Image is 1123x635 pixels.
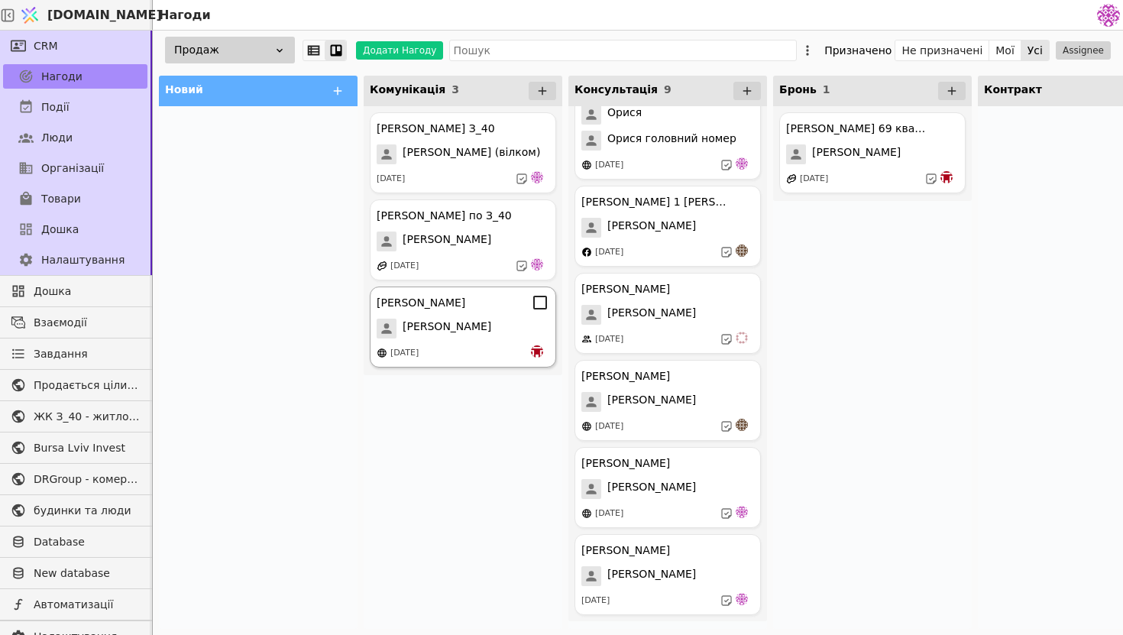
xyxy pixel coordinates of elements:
[370,83,445,96] span: Комунікація
[736,157,748,170] img: de
[984,83,1042,96] span: Контракт
[41,69,83,85] span: Нагоди
[779,83,817,96] span: Бронь
[377,295,465,311] div: [PERSON_NAME]
[165,83,203,96] span: Новий
[800,173,828,186] div: [DATE]
[34,471,140,488] span: DRGroup - комерційна нерухоомість
[3,373,147,397] a: Продається цілий будинок [PERSON_NAME] нерухомість
[34,503,140,519] span: будинки та люди
[3,64,147,89] a: Нагоди
[581,595,610,607] div: [DATE]
[574,447,761,528] div: [PERSON_NAME][PERSON_NAME][DATE]de
[370,199,556,280] div: [PERSON_NAME] по З_40[PERSON_NAME][DATE]de
[41,160,104,177] span: Організації
[34,38,58,54] span: CRM
[595,507,623,520] div: [DATE]
[18,1,41,30] img: Logo
[736,419,748,431] img: an
[736,593,748,605] img: de
[3,561,147,585] a: New database
[607,105,642,125] span: Орися
[531,171,543,183] img: de
[574,83,658,96] span: Консультація
[165,37,295,63] div: Продаж
[736,506,748,518] img: de
[377,208,512,224] div: [PERSON_NAME] по З_40
[41,252,125,268] span: Налаштування
[3,498,147,523] a: будинки та люди
[449,40,797,61] input: Пошук
[403,232,491,251] span: [PERSON_NAME]
[3,125,147,150] a: Люди
[574,73,761,180] div: [PERSON_NAME] комерція КурдонериОрисяОрися головний номер[DATE]de
[786,121,931,137] div: [PERSON_NAME] 69 квартира
[34,315,140,331] span: Взаємодії
[41,99,70,115] span: Події
[581,334,592,345] img: people.svg
[574,360,761,441] div: [PERSON_NAME][PERSON_NAME][DATE]an
[34,597,140,613] span: Автоматизації
[989,40,1021,61] button: Мої
[34,346,88,362] span: Завдання
[823,83,830,96] span: 1
[377,261,387,271] img: affiliate-program.svg
[3,592,147,617] a: Автоматизації
[3,34,147,58] a: CRM
[34,565,140,582] span: New database
[3,342,147,366] a: Завдання
[574,273,761,354] div: [PERSON_NAME][PERSON_NAME][DATE]vi
[47,6,162,24] span: [DOMAIN_NAME]
[531,258,543,271] img: de
[812,144,901,164] span: [PERSON_NAME]
[940,171,953,183] img: bo
[41,191,81,207] span: Товари
[581,247,592,258] img: facebook.svg
[581,543,670,559] div: [PERSON_NAME]
[403,319,491,339] span: [PERSON_NAME]
[1097,4,1120,27] img: 137b5da8a4f5046b86490006a8dec47a
[824,40,892,61] div: Призначено
[607,566,696,586] span: [PERSON_NAME]
[34,440,140,456] span: Bursa Lviv Invest
[574,186,761,267] div: [PERSON_NAME] 1 [PERSON_NAME][PERSON_NAME][DATE]an
[607,392,696,412] span: [PERSON_NAME]
[607,305,696,325] span: [PERSON_NAME]
[595,246,623,259] div: [DATE]
[3,279,147,303] a: Дошка
[377,173,405,186] div: [DATE]
[377,348,387,358] img: online-store.svg
[15,1,153,30] a: [DOMAIN_NAME]
[41,222,79,238] span: Дошка
[581,194,727,210] div: [PERSON_NAME] 1 [PERSON_NAME]
[607,218,696,238] span: [PERSON_NAME]
[3,530,147,554] a: Database
[3,186,147,211] a: Товари
[607,479,696,499] span: [PERSON_NAME]
[581,368,670,384] div: [PERSON_NAME]
[595,420,623,433] div: [DATE]
[736,332,748,344] img: vi
[786,173,797,184] img: affiliate-program.svg
[377,121,495,137] div: [PERSON_NAME] З_40
[41,130,73,146] span: Люди
[895,40,989,61] button: Не призначені
[390,260,419,273] div: [DATE]
[3,404,147,429] a: ЖК З_40 - житлова та комерційна нерухомість класу Преміум
[581,421,592,432] img: online-store.svg
[1021,40,1049,61] button: Усі
[370,287,556,368] div: [PERSON_NAME][PERSON_NAME][DATE]bo
[779,112,966,193] div: [PERSON_NAME] 69 квартира[PERSON_NAME][DATE]bo
[3,248,147,272] a: Налаштування
[34,283,140,300] span: Дошка
[581,508,592,519] img: online-store.svg
[3,156,147,180] a: Організації
[153,6,211,24] h2: Нагоди
[595,159,623,172] div: [DATE]
[595,333,623,346] div: [DATE]
[3,436,147,460] a: Bursa Lviv Invest
[34,534,140,550] span: Database
[531,345,543,358] img: bo
[736,245,748,257] img: an
[3,467,147,491] a: DRGroup - комерційна нерухоомість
